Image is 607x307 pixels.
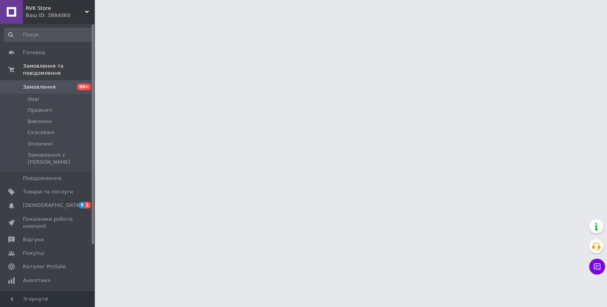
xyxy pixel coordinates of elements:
[23,188,73,195] span: Товари та послуги
[23,263,66,270] span: Каталог ProSale
[4,28,93,42] input: Пошук
[79,202,85,208] span: 9
[26,12,95,19] div: Ваш ID: 3884060
[85,202,91,208] span: 1
[28,129,55,136] span: Скасовані
[23,63,95,77] span: Замовлення та повідомлення
[23,277,50,284] span: Аналітика
[28,118,52,125] span: Виконані
[23,250,44,257] span: Покупці
[23,290,73,305] span: Управління сайтом
[23,49,45,56] span: Головна
[28,152,92,166] span: Замовлення з [PERSON_NAME]
[28,140,53,148] span: Оплачені
[23,175,61,182] span: Повідомлення
[23,202,81,209] span: [DEMOGRAPHIC_DATA]
[23,216,73,230] span: Показники роботи компанії
[23,83,56,91] span: Замовлення
[28,107,52,114] span: Прийняті
[28,96,39,103] span: Нові
[26,5,85,12] span: RVK Store
[23,236,43,243] span: Відгуки
[589,259,605,275] button: Чат з покупцем
[77,83,91,90] span: 99+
